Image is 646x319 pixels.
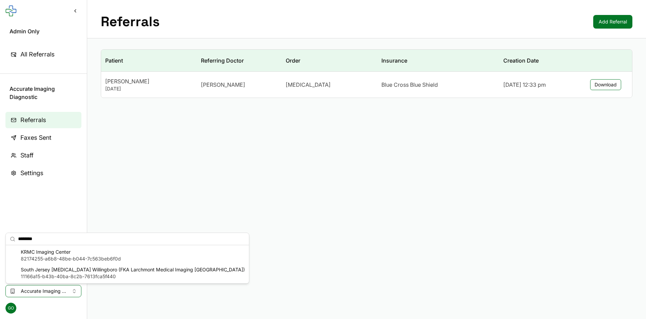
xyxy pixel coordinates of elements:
[105,85,193,92] div: [DATE]
[5,147,81,164] a: Staff
[499,50,579,72] th: Creation Date
[503,81,575,89] div: [DATE] 12:33 pm
[286,81,331,89] span: [MEDICAL_DATA]
[20,50,54,59] span: All Referrals
[5,165,81,181] a: Settings
[20,115,46,125] span: Referrals
[21,288,66,295] span: Accurate Imaging Diagnostic
[20,151,33,160] span: Staff
[101,50,197,72] th: Patient
[69,5,81,17] button: Collapse sidebar
[5,112,81,128] a: Referrals
[5,130,81,146] a: Faxes Sent
[6,245,249,283] div: Suggestions
[105,77,193,85] div: [PERSON_NAME]
[21,249,121,255] span: KRMC Imaging Center
[20,168,43,178] span: Settings
[21,266,245,273] span: South Jersey [MEDICAL_DATA] Willingboro (FKA Larchmont Medical Imaging [GEOGRAPHIC_DATA])
[101,14,160,30] h1: Referrals
[590,79,621,90] button: Download
[282,50,377,72] th: Order
[5,46,81,63] a: All Referrals
[377,50,500,72] th: Insurance
[5,285,81,297] button: Select clinic
[381,81,438,89] span: Blue Cross Blue Shield
[21,255,121,262] span: 82174255-a6b8-48be-b044-7c563beb6f0d
[10,85,77,101] span: Accurate Imaging Diagnostic
[197,50,282,72] th: Referring Doctor
[21,273,245,280] span: 11166a15-b43b-40ba-8c2b-7613fca5f440
[593,15,632,29] a: Add Referral
[10,27,77,35] span: Admin Only
[5,303,16,314] span: GO
[20,133,51,142] span: Faxes Sent
[201,81,245,89] span: [PERSON_NAME]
